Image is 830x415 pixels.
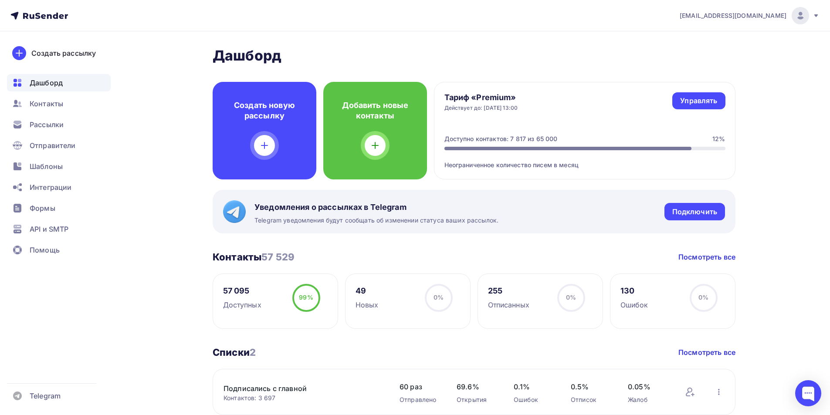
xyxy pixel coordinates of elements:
[620,300,648,310] div: Ошибок
[457,381,496,392] span: 69.6%
[7,199,111,217] a: Формы
[250,347,256,358] span: 2
[7,116,111,133] a: Рассылки
[261,251,295,263] span: 57 529
[30,224,68,234] span: API и SMTP
[30,203,55,213] span: Формы
[678,252,735,262] a: Посмотреть все
[571,381,610,392] span: 0.5%
[356,300,379,310] div: Новых
[680,96,717,106] div: Управлять
[356,286,379,296] div: 49
[31,48,96,58] div: Создать рассылку
[30,98,63,109] span: Контакты
[30,245,60,255] span: Помощь
[444,150,725,169] div: Неограниченное количество писем в месяц
[223,286,261,296] div: 57 095
[712,135,725,143] div: 12%
[7,158,111,175] a: Шаблоны
[299,294,313,301] span: 99%
[488,286,529,296] div: 255
[514,381,553,392] span: 0.1%
[227,100,302,121] h4: Создать новую рассылку
[400,381,439,392] span: 60 раз
[30,140,76,151] span: Отправители
[400,395,439,404] div: Отправлено
[213,251,295,263] h3: Контакты
[30,182,71,192] span: Интеграции
[7,95,111,112] a: Контакты
[7,74,111,91] a: Дашборд
[457,395,496,404] div: Открытия
[7,137,111,154] a: Отправители
[628,395,667,404] div: Жалоб
[30,161,63,172] span: Шаблоны
[224,394,382,402] div: Контактов: 3 697
[444,92,518,103] h4: Тариф «Premium»
[254,202,498,213] span: Уведомления о рассылках в Telegram
[488,300,529,310] div: Отписанных
[224,383,372,394] a: Подписались с главной
[698,294,708,301] span: 0%
[223,300,261,310] div: Доступных
[680,11,786,20] span: [EMAIL_ADDRESS][DOMAIN_NAME]
[30,391,61,401] span: Telegram
[30,78,63,88] span: Дашборд
[678,347,735,358] a: Посмотреть все
[434,294,444,301] span: 0%
[254,216,498,225] span: Telegram уведомления будут сообщать об изменении статуса ваших рассылок.
[514,395,553,404] div: Ошибок
[213,346,256,358] h3: Списки
[566,294,576,301] span: 0%
[444,135,558,143] div: Доступно контактов: 7 817 из 65 000
[620,286,648,296] div: 130
[571,395,610,404] div: Отписок
[444,105,518,111] div: Действует до: [DATE] 13:00
[672,207,717,217] div: Подключить
[213,47,735,64] h2: Дашборд
[337,100,413,121] h4: Добавить новые контакты
[680,7,820,24] a: [EMAIL_ADDRESS][DOMAIN_NAME]
[628,381,667,392] span: 0.05%
[30,119,64,130] span: Рассылки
